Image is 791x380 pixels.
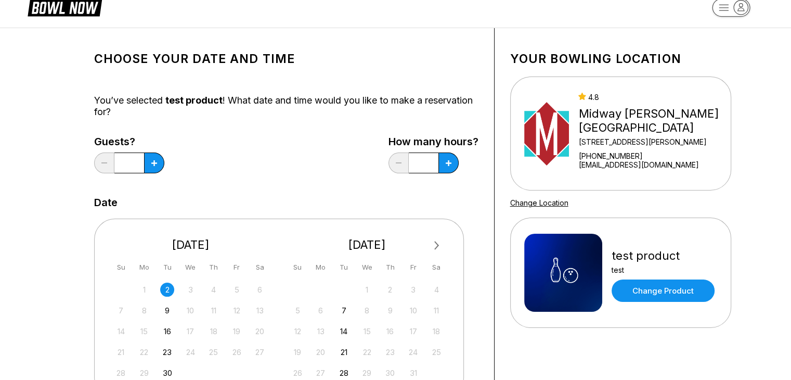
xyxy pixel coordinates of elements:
[430,283,444,297] div: Not available Saturday, October 4th, 2025
[110,238,271,252] div: [DATE]
[291,324,305,338] div: Not available Sunday, October 12th, 2025
[160,324,174,338] div: Choose Tuesday, September 16th, 2025
[206,303,221,318] div: Not available Thursday, September 11th, 2025
[230,345,244,359] div: Not available Friday, September 26th, 2025
[337,260,351,274] div: Tu
[160,303,174,318] div: Choose Tuesday, September 9th, 2025
[160,283,174,297] div: Choose Tuesday, September 2nd, 2025
[137,366,151,380] div: Not available Monday, September 29th, 2025
[524,234,602,312] img: test product
[314,260,328,274] div: Mo
[253,283,267,297] div: Not available Saturday, September 6th, 2025
[230,324,244,338] div: Not available Friday, September 19th, 2025
[184,324,198,338] div: Not available Wednesday, September 17th, 2025
[430,324,444,338] div: Not available Saturday, October 18th, 2025
[94,95,478,118] div: You’ve selected ! What date and time would you like to make a reservation for?
[360,303,374,318] div: Not available Wednesday, October 8th, 2025
[206,260,221,274] div: Th
[360,345,374,359] div: Not available Wednesday, October 22nd, 2025
[406,260,420,274] div: Fr
[612,265,715,274] div: test
[430,345,444,359] div: Not available Saturday, October 25th, 2025
[253,324,267,338] div: Not available Saturday, September 20th, 2025
[578,107,726,135] div: Midway [PERSON_NAME][GEOGRAPHIC_DATA]
[291,366,305,380] div: Not available Sunday, October 26th, 2025
[406,345,420,359] div: Not available Friday, October 24th, 2025
[291,260,305,274] div: Su
[383,324,397,338] div: Not available Thursday, October 16th, 2025
[612,280,715,302] a: Change Product
[253,303,267,318] div: Not available Saturday, September 13th, 2025
[383,345,397,359] div: Not available Thursday, October 23rd, 2025
[94,52,478,66] h1: Choose your Date and time
[184,260,198,274] div: We
[114,260,128,274] div: Su
[253,260,267,274] div: Sa
[578,93,726,102] div: 4.8
[578,151,726,160] div: [PHONE_NUMBER]
[230,303,244,318] div: Not available Friday, September 12th, 2025
[430,303,444,318] div: Not available Saturday, October 11th, 2025
[114,324,128,338] div: Not available Sunday, September 14th, 2025
[406,283,420,297] div: Not available Friday, October 3rd, 2025
[360,324,374,338] div: Not available Wednesday, October 15th, 2025
[206,345,221,359] div: Not available Thursday, September 25th, 2025
[510,198,568,207] a: Change Location
[291,345,305,359] div: Not available Sunday, October 19th, 2025
[160,260,174,274] div: Tu
[429,237,445,254] button: Next Month
[113,282,269,380] div: month 2025-09
[160,345,174,359] div: Choose Tuesday, September 23rd, 2025
[137,283,151,297] div: Not available Monday, September 1st, 2025
[406,324,420,338] div: Not available Friday, October 17th, 2025
[612,249,715,263] div: test product
[406,303,420,318] div: Not available Friday, October 10th, 2025
[337,324,351,338] div: Choose Tuesday, October 14th, 2025
[337,303,351,318] div: Choose Tuesday, October 7th, 2025
[314,303,328,318] div: Not available Monday, October 6th, 2025
[165,95,223,106] span: test product
[578,137,726,146] div: [STREET_ADDRESS][PERSON_NAME]
[524,95,569,173] img: Midway Bowling - Carlisle
[383,303,397,318] div: Not available Thursday, October 9th, 2025
[430,260,444,274] div: Sa
[383,260,397,274] div: Th
[230,283,244,297] div: Not available Friday, September 5th, 2025
[94,197,118,208] label: Date
[287,238,448,252] div: [DATE]
[137,324,151,338] div: Not available Monday, September 15th, 2025
[388,136,478,147] label: How many hours?
[360,283,374,297] div: Not available Wednesday, October 1st, 2025
[337,345,351,359] div: Choose Tuesday, October 21st, 2025
[253,345,267,359] div: Not available Saturday, September 27th, 2025
[206,283,221,297] div: Not available Thursday, September 4th, 2025
[578,160,726,169] a: [EMAIL_ADDRESS][DOMAIN_NAME]
[337,366,351,380] div: Choose Tuesday, October 28th, 2025
[114,303,128,318] div: Not available Sunday, September 7th, 2025
[383,283,397,297] div: Not available Thursday, October 2nd, 2025
[160,366,174,380] div: Choose Tuesday, September 30th, 2025
[314,366,328,380] div: Not available Monday, October 27th, 2025
[510,52,731,66] h1: Your bowling location
[314,324,328,338] div: Not available Monday, October 13th, 2025
[291,303,305,318] div: Not available Sunday, October 5th, 2025
[289,282,445,380] div: month 2025-10
[360,260,374,274] div: We
[360,366,374,380] div: Not available Wednesday, October 29th, 2025
[230,260,244,274] div: Fr
[94,136,164,147] label: Guests?
[406,366,420,380] div: Not available Friday, October 31st, 2025
[137,345,151,359] div: Not available Monday, September 22nd, 2025
[137,260,151,274] div: Mo
[114,345,128,359] div: Not available Sunday, September 21st, 2025
[383,366,397,380] div: Not available Thursday, October 30th, 2025
[137,303,151,318] div: Not available Monday, September 8th, 2025
[184,303,198,318] div: Not available Wednesday, September 10th, 2025
[114,366,128,380] div: Not available Sunday, September 28th, 2025
[184,283,198,297] div: Not available Wednesday, September 3rd, 2025
[314,345,328,359] div: Not available Monday, October 20th, 2025
[184,345,198,359] div: Not available Wednesday, September 24th, 2025
[206,324,221,338] div: Not available Thursday, September 18th, 2025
